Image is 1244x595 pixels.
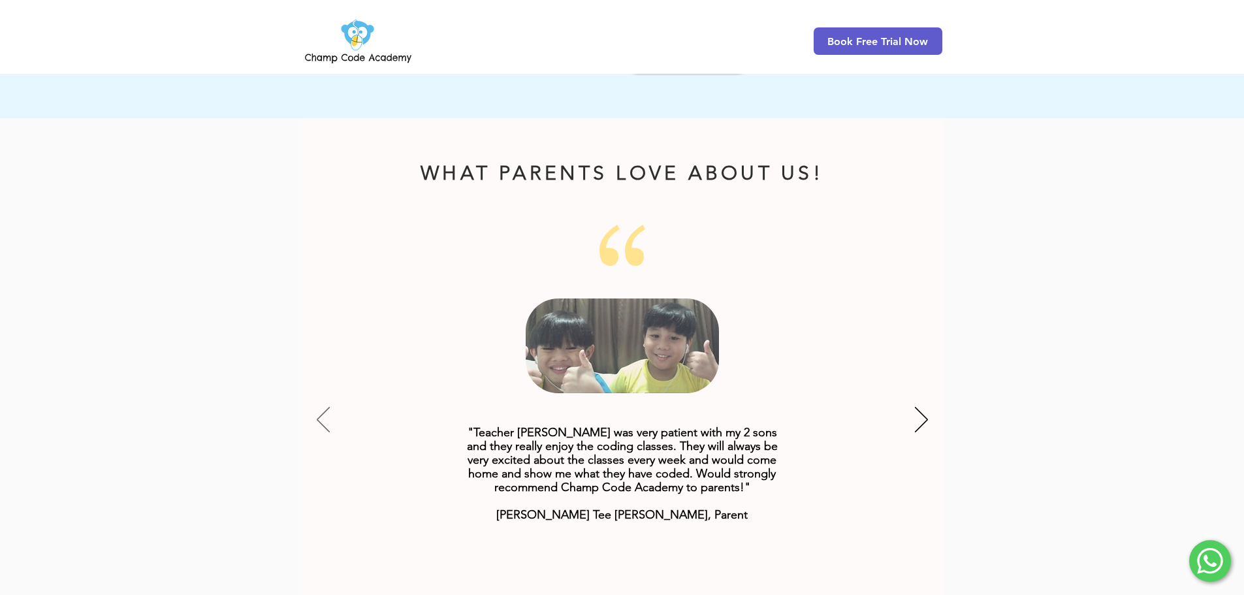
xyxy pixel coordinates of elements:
svg: Online Coding Classes for Kids [526,298,719,393]
span: WHAT PARENTS LOVE ABOUT US! [421,161,823,185]
button: Previous [317,407,330,434]
img: Champ Code Academy Logo PNG.png [302,16,414,67]
span: Book Free Trial Now [827,35,928,48]
span: "Teacher [PERSON_NAME] was very patient with my 2 sons and they really enjoy the coding classes. ... [467,425,778,522]
button: Next [915,407,928,434]
a: Book Free Trial Now [814,27,942,55]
